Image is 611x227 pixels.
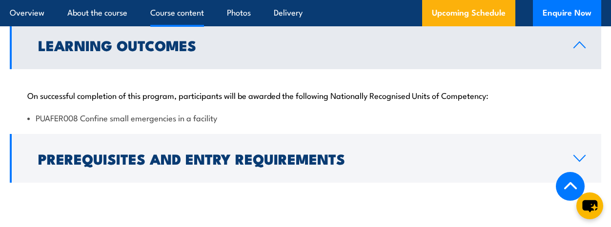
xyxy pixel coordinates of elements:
h2: Prerequisites and Entry Requirements [38,152,558,165]
li: PUAFER008 Confine small emergencies in a facility [27,112,584,123]
a: Prerequisites and Entry Requirements [10,134,601,183]
button: chat-button [576,192,603,219]
a: Learning Outcomes [10,20,601,69]
p: On successful completion of this program, participants will be awarded the following Nationally R... [27,90,584,100]
h2: Learning Outcomes [38,38,558,51]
